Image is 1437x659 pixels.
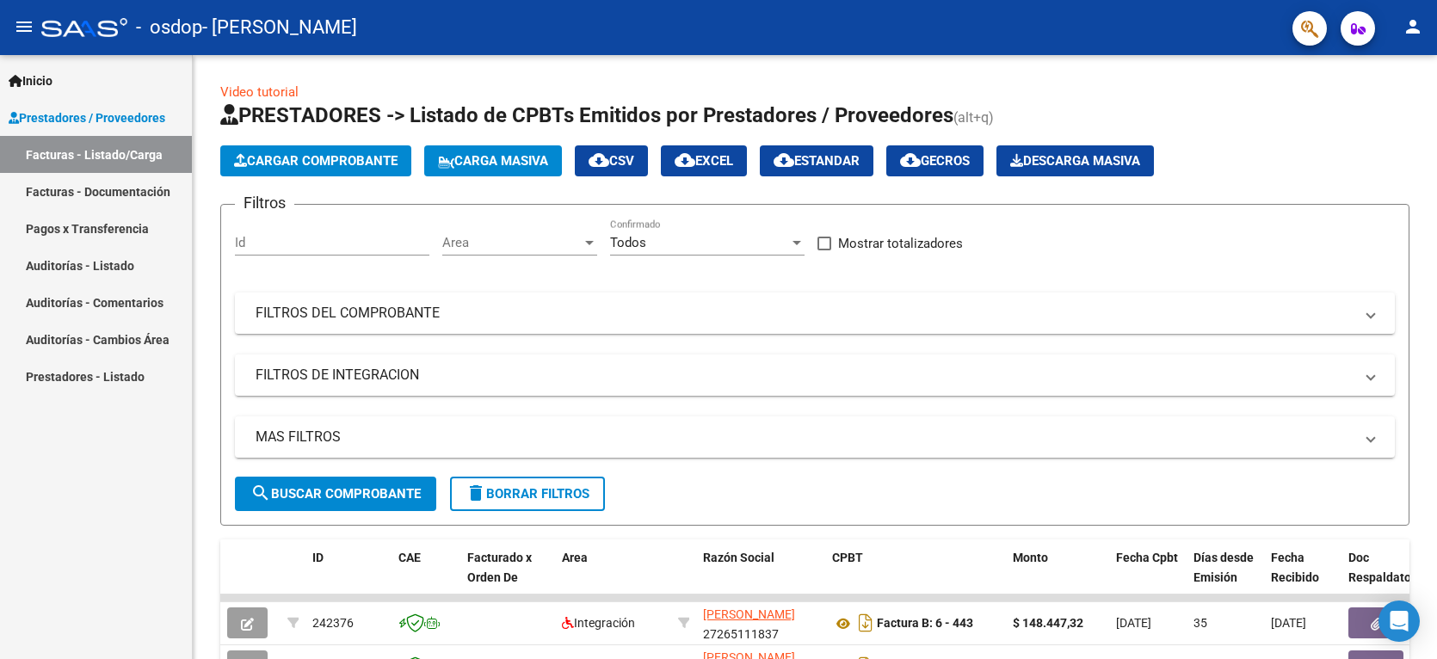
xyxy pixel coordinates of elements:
button: Estandar [760,145,873,176]
mat-icon: cloud_download [589,150,609,170]
span: Estandar [774,153,860,169]
mat-icon: cloud_download [900,150,921,170]
mat-icon: search [250,483,271,503]
span: ID [312,551,324,564]
strong: $ 148.447,32 [1013,616,1083,630]
span: Fecha Cpbt [1116,551,1178,564]
span: 242376 [312,616,354,630]
span: CPBT [832,551,863,564]
datatable-header-cell: CPBT [825,539,1006,615]
datatable-header-cell: Area [555,539,671,615]
button: Borrar Filtros [450,477,605,511]
mat-icon: cloud_download [774,150,794,170]
span: Cargar Comprobante [234,153,398,169]
span: Carga Masiva [438,153,548,169]
span: Area [562,551,588,564]
span: Razón Social [703,551,774,564]
span: Borrar Filtros [466,486,589,502]
datatable-header-cell: Monto [1006,539,1109,615]
button: Buscar Comprobante [235,477,436,511]
span: [PERSON_NAME] [703,607,795,621]
span: Area [442,235,582,250]
span: EXCEL [675,153,733,169]
mat-panel-title: FILTROS DE INTEGRACION [256,366,1354,385]
datatable-header-cell: Fecha Cpbt [1109,539,1187,615]
span: Descarga Masiva [1010,153,1140,169]
app-download-masive: Descarga masiva de comprobantes (adjuntos) [996,145,1154,176]
span: Fecha Recibido [1271,551,1319,584]
span: CAE [398,551,421,564]
mat-panel-title: FILTROS DEL COMPROBANTE [256,304,1354,323]
button: Cargar Comprobante [220,145,411,176]
datatable-header-cell: Facturado x Orden De [460,539,555,615]
button: Carga Masiva [424,145,562,176]
i: Descargar documento [854,609,877,637]
h3: Filtros [235,191,294,215]
span: Inicio [9,71,52,90]
span: Todos [610,235,646,250]
span: - osdop [136,9,202,46]
mat-icon: cloud_download [675,150,695,170]
span: CSV [589,153,634,169]
mat-expansion-panel-header: MAS FILTROS [235,416,1395,458]
span: Facturado x Orden De [467,551,532,584]
div: Open Intercom Messenger [1378,600,1420,642]
datatable-header-cell: ID [305,539,392,615]
span: Gecros [900,153,970,169]
span: Buscar Comprobante [250,486,421,502]
strong: Factura B: 6 - 443 [877,617,973,631]
mat-icon: delete [466,483,486,503]
span: [DATE] [1116,616,1151,630]
datatable-header-cell: CAE [392,539,460,615]
mat-panel-title: MAS FILTROS [256,428,1354,447]
button: Descarga Masiva [996,145,1154,176]
span: Monto [1013,551,1048,564]
span: [DATE] [1271,616,1306,630]
mat-icon: menu [14,16,34,37]
span: 35 [1193,616,1207,630]
mat-expansion-panel-header: FILTROS DE INTEGRACION [235,354,1395,396]
span: - [PERSON_NAME] [202,9,357,46]
div: 27265111837 [703,605,818,641]
span: (alt+q) [953,109,994,126]
datatable-header-cell: Razón Social [696,539,825,615]
button: Gecros [886,145,984,176]
span: Días desde Emisión [1193,551,1254,584]
a: Video tutorial [220,84,299,100]
span: Mostrar totalizadores [838,233,963,254]
datatable-header-cell: Días desde Emisión [1187,539,1264,615]
span: Prestadores / Proveedores [9,108,165,127]
button: EXCEL [661,145,747,176]
span: Integración [562,616,635,630]
span: PRESTADORES -> Listado de CPBTs Emitidos por Prestadores / Proveedores [220,103,953,127]
mat-expansion-panel-header: FILTROS DEL COMPROBANTE [235,293,1395,334]
mat-icon: person [1403,16,1423,37]
button: CSV [575,145,648,176]
datatable-header-cell: Fecha Recibido [1264,539,1341,615]
span: Doc Respaldatoria [1348,551,1426,584]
